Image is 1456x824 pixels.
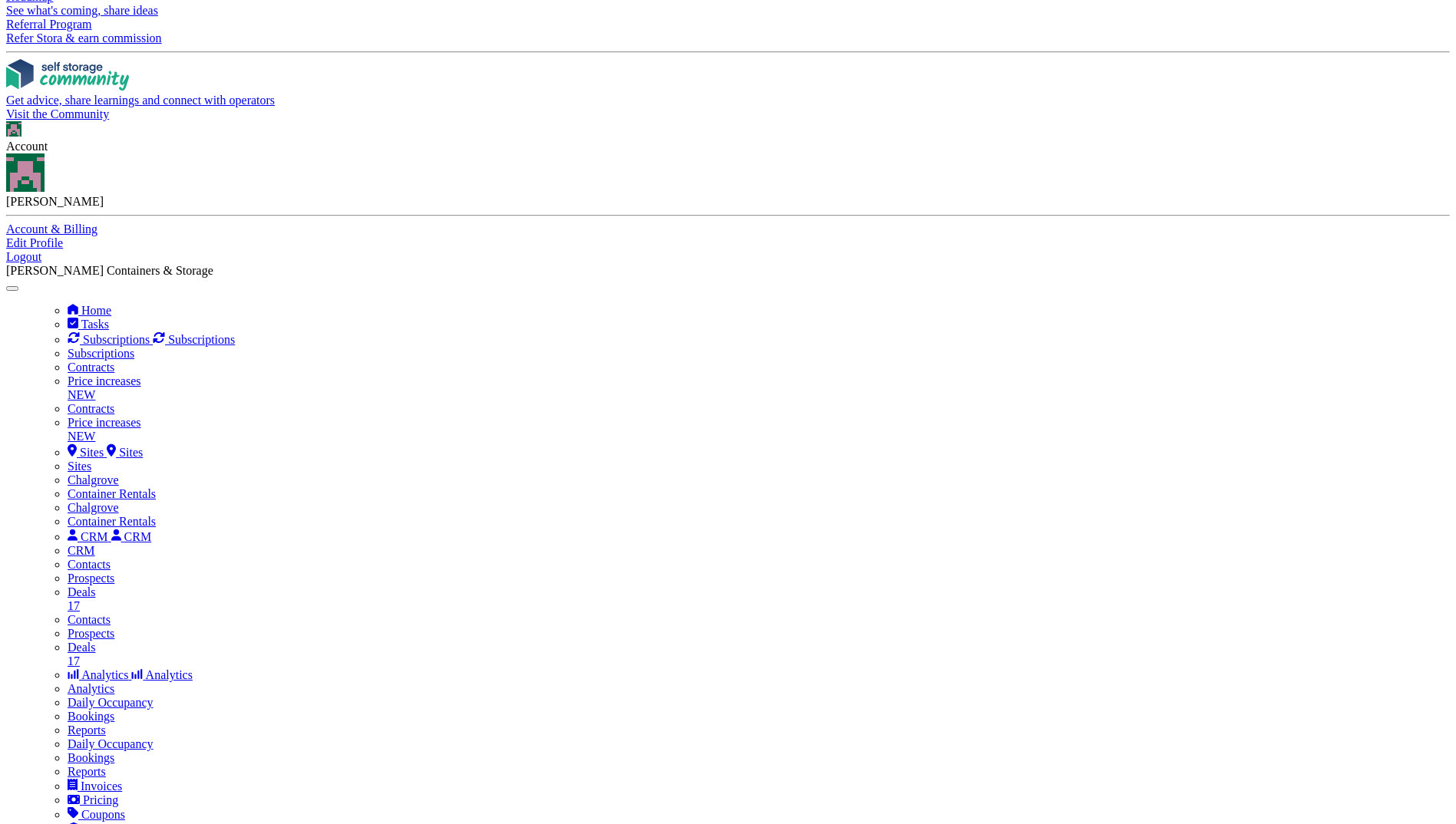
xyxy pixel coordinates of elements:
[68,374,141,387] span: Price increases
[68,807,1450,822] li: Coupons
[68,443,1450,460] li: Sites
[146,668,193,681] span: Analytics
[68,544,95,557] a: CRM
[68,361,114,374] a: Contracts
[68,779,1450,793] li: Invoices
[83,333,150,346] span: Subscriptions
[68,572,114,585] span: Prospects
[68,765,106,778] a: Reports
[68,304,1450,318] li: Home
[68,347,134,360] a: Subscriptions
[6,286,18,291] button: Close navigation
[68,515,156,528] a: Container Rentals
[153,333,235,346] a: menu
[6,18,92,31] span: Referral Program
[6,195,1450,209] div: [PERSON_NAME]
[68,808,125,821] a: menu
[6,18,1450,45] a: Referral Program Refer Stora & earn commission
[68,710,114,723] a: Bookings
[81,318,109,331] span: Tasks
[68,331,1450,347] li: Subscriptions
[6,121,21,137] img: Julia Marcham
[68,402,114,415] a: Contracts
[81,668,128,681] span: Analytics
[68,529,1450,544] li: CRM
[68,751,114,764] a: Bookings
[68,599,1450,613] div: 17
[68,318,1450,331] li: Tasks
[68,416,141,429] span: Price increases
[68,641,95,654] span: Deals
[68,613,111,626] a: Contacts
[81,304,111,317] span: Home
[68,793,1450,807] li: Pricing
[68,558,111,571] a: Contacts
[6,59,129,91] img: community-logo-e120dcb29bea30313fccf008a00513ea5fe9ad107b9d62852cae38739ed8438e.svg
[6,107,109,120] span: Visit the Community
[68,460,91,473] a: Sites
[68,585,1450,613] a: Deals 17
[6,250,1450,264] a: Logout
[68,473,119,486] a: Chalgrove
[68,696,154,709] a: Daily Occupancy
[68,430,1450,443] div: NEW
[68,416,1450,443] a: Price increases NEW
[68,304,111,317] a: menu
[68,641,1450,668] a: Deals 17
[168,333,235,346] span: Subscriptions
[6,94,1450,107] div: Get advice, share learnings and connect with operators
[68,585,95,598] span: Deals
[68,668,131,681] a: menu
[68,572,1450,585] a: Prospects
[119,446,143,459] span: Sites
[107,446,143,459] a: menu
[68,627,114,640] span: Prospects
[6,59,1450,121] a: Get advice, share learnings and connect with operators Visit the Community
[124,530,152,543] span: CRM
[6,222,1450,236] a: Account & Billing
[68,737,154,750] a: Daily Occupancy
[68,668,1450,682] li: Analytics
[6,31,1450,45] div: Refer Stora & earn commission
[81,530,108,543] span: CRM
[68,682,114,695] a: Analytics
[68,333,153,346] a: menu
[6,236,1450,250] a: Edit Profile
[68,723,106,737] a: Reports
[6,153,45,192] img: Julia Marcham
[83,793,118,806] span: Pricing
[6,140,48,153] span: Account
[68,793,118,806] a: menu
[68,501,119,514] a: Chalgrove
[131,668,192,681] a: menu
[6,4,1450,18] div: See what's coming, share ideas
[68,780,122,793] a: menu
[68,654,1450,668] div: 17
[68,388,1450,402] div: NEW
[68,530,111,543] a: menu
[68,446,107,459] a: menu
[68,374,1450,402] a: Price increases NEW
[6,264,1450,278] div: [PERSON_NAME] Containers & Storage
[81,780,122,793] span: Invoices
[80,446,104,459] span: Sites
[68,627,1450,641] a: Prospects
[111,530,152,543] a: menu
[68,318,109,331] a: menu
[68,487,156,500] a: Container Rentals
[81,808,125,821] span: Coupons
